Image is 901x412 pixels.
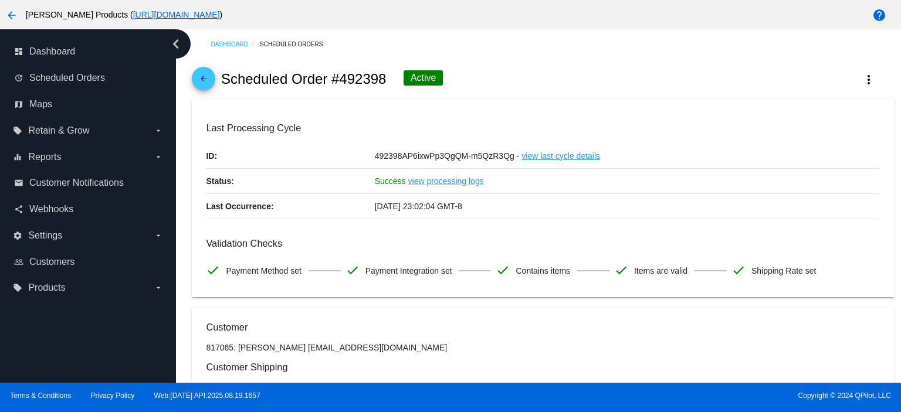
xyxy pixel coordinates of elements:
[5,8,19,22] mat-icon: arrow_back
[521,144,600,168] a: view last cycle details
[375,176,406,186] span: Success
[29,204,73,214] span: Webhooks
[14,178,23,188] i: email
[206,238,880,249] h3: Validation Checks
[375,151,520,161] span: 492398AP6ixwPp3QgQM-m5QzR3Qg -
[91,391,135,400] a: Privacy Policy
[28,230,62,241] span: Settings
[154,152,163,162] i: arrow_drop_down
[167,35,185,53] i: chevron_left
[133,10,220,19] a: [URL][DOMAIN_NAME]
[221,71,387,87] h2: Scheduled Order #492398
[872,8,886,22] mat-icon: help
[14,100,23,109] i: map
[375,202,462,211] span: [DATE] 23:02:04 GMT-8
[206,169,374,193] p: Status:
[206,362,880,373] h3: Customer Shipping
[14,95,163,114] a: map Maps
[14,253,163,271] a: people_outline Customers
[14,47,23,56] i: dashboard
[28,282,65,293] span: Products
[14,205,23,214] i: share
[206,122,880,134] h3: Last Processing Cycle
[408,169,484,193] a: view processing logs
[14,42,163,61] a: dashboard Dashboard
[260,35,333,53] a: Scheduled Orders
[154,391,260,400] a: Web:[DATE] API:2025.08.19.1657
[26,10,222,19] span: [PERSON_NAME] Products ( )
[751,258,817,283] span: Shipping Rate set
[28,152,61,162] span: Reports
[634,258,687,283] span: Items are valid
[206,194,374,219] p: Last Occurrence:
[13,126,22,135] i: local_offer
[154,126,163,135] i: arrow_drop_down
[29,178,124,188] span: Customer Notifications
[29,257,74,267] span: Customers
[206,343,880,352] p: 817065: [PERSON_NAME] [EMAIL_ADDRESS][DOMAIN_NAME]
[206,322,880,333] h3: Customer
[211,35,260,53] a: Dashboard
[206,144,374,168] p: ID:
[29,73,105,83] span: Scheduled Orders
[206,263,220,277] mat-icon: check
[496,263,510,277] mat-icon: check
[13,231,22,240] i: settings
[14,200,163,219] a: share Webhooks
[346,263,360,277] mat-icon: check
[29,99,52,110] span: Maps
[226,258,301,283] span: Payment Method set
[10,391,71,400] a: Terms & Conditions
[14,69,163,87] a: update Scheduled Orders
[862,73,876,87] mat-icon: more_vert
[614,263,628,277] mat-icon: check
[731,263,746,277] mat-icon: check
[14,173,163,192] a: email Customer Notifications
[516,258,570,283] span: Contains items
[197,74,211,88] mat-icon: arrow_back
[460,391,891,400] span: Copyright © 2024 QPilot, LLC
[154,231,163,240] i: arrow_drop_down
[154,283,163,292] i: arrow_drop_down
[13,152,22,162] i: equalizer
[29,46,75,57] span: Dashboard
[404,70,443,86] div: Active
[14,257,23,267] i: people_outline
[28,125,89,136] span: Retain & Grow
[14,73,23,83] i: update
[13,283,22,292] i: local_offer
[365,258,452,283] span: Payment Integration set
